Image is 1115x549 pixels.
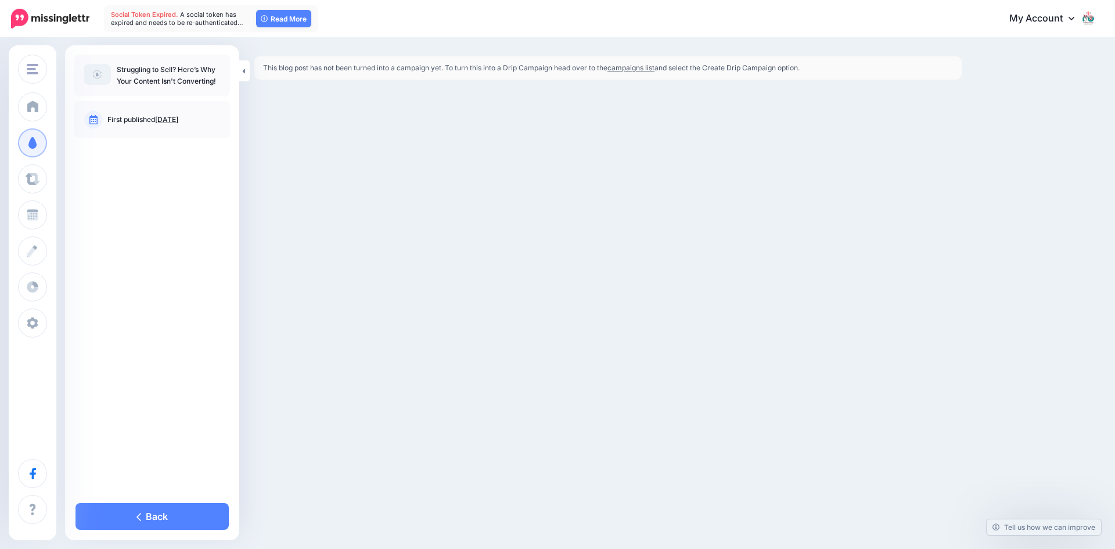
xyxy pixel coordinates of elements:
[117,64,221,87] p: Struggling to Sell? Here’s Why Your Content Isn't Converting!
[254,56,962,80] div: This blog post has not been turned into a campaign yet. To turn this into a Drip Campaign head ov...
[84,64,111,85] img: article-default-image-icon.png
[107,114,221,125] p: First published
[111,10,243,27] span: A social token has expired and needs to be re-authenticated…
[256,10,311,27] a: Read More
[607,63,654,72] a: campaigns list
[111,10,178,19] span: Social Token Expired.
[155,115,178,124] a: [DATE]
[11,9,89,28] img: Missinglettr
[27,64,38,74] img: menu.png
[987,519,1101,535] a: Tell us how we can improve
[998,5,1098,33] a: My Account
